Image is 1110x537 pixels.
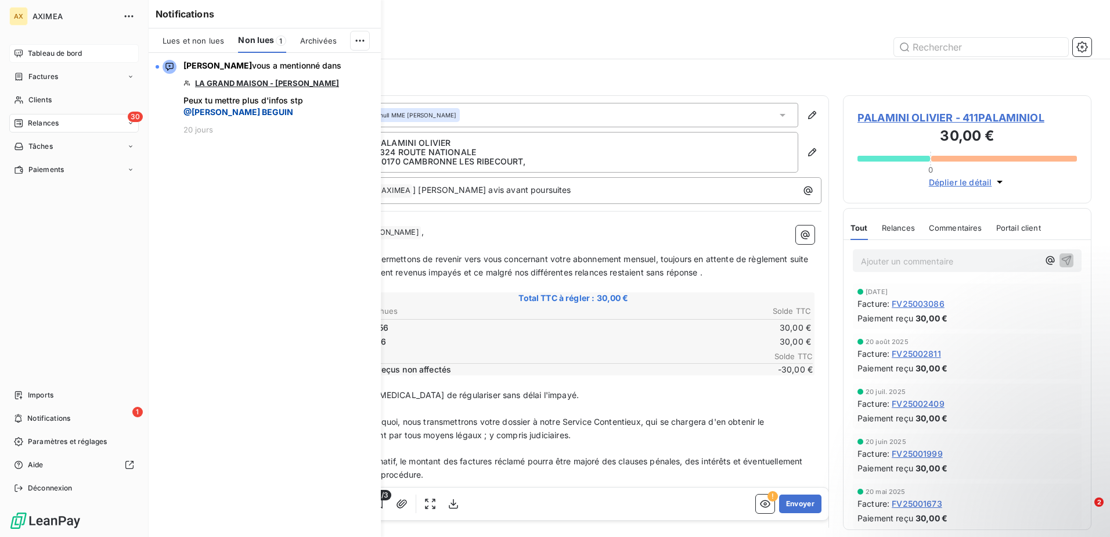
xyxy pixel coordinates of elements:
button: [PERSON_NAME]vous a mentionné dansLA GRAND MAISON - [PERSON_NAME]Peux tu mettre plus d'infos stp ... [149,53,381,141]
span: Paiement reçu [857,512,913,524]
span: Portail client [996,223,1041,232]
span: 1 [132,407,143,417]
span: Notifications [27,413,70,424]
span: A titre informatif, le montant des factures réclamé pourra être majoré des clauses pénales, des i... [333,456,805,479]
span: 30,00 € [916,362,947,374]
span: 3/3 [374,490,391,500]
span: PALAMINI OLIVIER - 411PALAMINIOL [857,110,1077,126]
a: Aide [9,456,139,474]
span: Déconnexion [28,483,73,493]
h3: 30,00 € [857,126,1077,149]
span: 20 jours [183,125,213,134]
span: FV25003086 [892,298,945,310]
span: FV25002409 [892,398,945,410]
span: Nous vous [MEDICAL_DATA] de régulariser sans délai l'impayé. [333,390,579,400]
span: Déplier le détail [929,176,992,188]
p: 1324 ROUTE NATIONALE [376,148,788,157]
th: Factures échues [336,305,573,317]
span: Total TTC à régler : 30,00 € [334,292,813,304]
span: Non lues [238,34,274,46]
span: Facture : [857,298,889,310]
span: 20 juil. 2025 [866,388,906,395]
span: Paiements [28,164,64,175]
span: 20 mai 2025 [866,488,906,495]
span: 30,00 € [916,312,947,324]
span: Tout [850,223,868,232]
span: 0 [928,165,933,174]
span: Paiement reçu [857,462,913,474]
span: Autre [334,352,743,361]
iframe: Intercom notifications message [878,424,1110,506]
span: Imports [28,390,53,400]
span: Paiements reçus non affectés [334,364,741,375]
span: 30,00 € [916,412,947,424]
span: [DATE] [866,288,888,295]
span: Factures [28,71,58,82]
th: Solde TTC [574,305,812,317]
span: 30 [128,112,143,122]
span: [PERSON_NAME] [183,60,252,70]
span: Paiement reçu [857,362,913,374]
span: A défaut de quoi, nous transmettrons votre dossier à notre Service Contentieux, qui se chargera d... [333,417,767,440]
td: 30,00 € [574,321,812,334]
span: Lues et non lues [163,36,224,45]
img: Logo LeanPay [9,511,81,530]
span: Paiement reçu [857,412,913,424]
p: PALAMINI OLIVIER [376,138,788,148]
div: AX [9,7,28,26]
span: Commentaires [929,223,982,232]
span: Paiement reçu [857,312,913,324]
span: Tâches [28,141,53,152]
a: LA GRAND MAISON - [PERSON_NAME] [195,78,339,88]
span: Solde TTC [743,352,813,361]
span: Peux tu mettre plus d'infos stp [183,95,374,118]
button: Envoyer [779,495,821,513]
span: -30,00 € [743,364,813,375]
span: Facture : [857,497,889,510]
span: Clients [28,95,52,105]
span: null MME [PERSON_NAME] [380,111,456,119]
span: vous a mentionné dans [183,60,341,71]
span: 30,00 € [916,512,947,524]
span: 20 juin 2025 [866,438,906,445]
iframe: Intercom live chat [1071,497,1098,525]
span: 2 [1094,497,1104,507]
span: Archivées [300,36,337,45]
span: Tableau de bord [28,48,82,59]
span: Facture : [857,348,889,360]
td: 30,00 € [574,335,812,348]
span: 20 août 2025 [866,338,909,345]
p: 60170 CAMBRONNE LES RIBECOURT , [376,157,788,166]
span: Relances [882,223,915,232]
span: AXIMEA [33,12,116,21]
span: Facture : [857,398,889,410]
span: Relances [28,118,59,128]
span: ] [PERSON_NAME] avis avant poursuites [413,185,571,195]
span: FV25002811 [892,348,941,360]
span: , [421,227,424,237]
span: @ [PERSON_NAME] BEGUIN [183,107,293,117]
span: Aide [28,460,44,470]
input: Rechercher [894,38,1068,56]
span: Paramètres et réglages [28,436,107,447]
span: Nous nous permettons de revenir vers vous concernant votre abonnement mensuel, toujours en attent... [333,254,811,277]
h6: Notifications [156,7,374,21]
span: AXIMEA [380,184,412,198]
button: Déplier le détail [925,176,1010,189]
span: 1 [276,35,286,46]
span: Facture : [857,448,889,460]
